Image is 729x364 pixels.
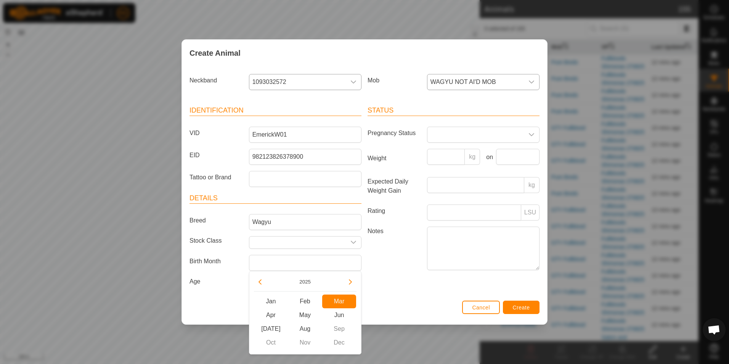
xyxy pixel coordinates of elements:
[364,177,424,195] label: Expected Daily Weight Gain
[189,47,241,59] span: Create Animal
[524,74,539,90] div: dropdown trigger
[186,171,246,184] label: Tattoo or Brand
[465,149,480,165] p-inputgroup-addon: kg
[296,277,314,286] button: Choose Year
[521,205,540,221] p-inputgroup-addon: LSU
[364,205,424,217] label: Rating
[288,295,322,308] span: Feb
[189,193,361,204] header: Details
[513,304,530,311] span: Create
[249,271,361,354] div: Choose Date
[186,277,246,286] label: Age
[346,237,361,248] div: dropdown trigger
[483,153,493,162] label: on
[346,74,361,90] div: dropdown trigger
[288,308,322,322] span: May
[186,127,246,140] label: VID
[472,304,490,311] span: Cancel
[186,255,246,268] label: Birth Month
[254,295,288,308] span: Jan
[364,149,424,168] label: Weight
[288,322,322,336] span: Aug
[186,214,246,227] label: Breed
[364,74,424,87] label: Mob
[364,127,424,140] label: Pregnancy Status
[368,105,540,116] header: Status
[322,308,356,322] span: Jun
[186,74,246,87] label: Neckband
[254,322,288,336] span: [DATE]
[364,227,424,270] label: Notes
[186,149,246,162] label: EID
[503,301,540,314] button: Create
[249,74,346,90] span: 1093032572
[322,295,356,308] span: Mar
[344,276,356,288] button: Next Year
[462,301,500,314] button: Cancel
[186,236,246,246] label: Stock Class
[427,74,524,90] span: WAGYU NOT AI'D MOB
[703,318,726,341] a: Open chat
[189,105,361,116] header: Identification
[524,127,539,142] div: dropdown trigger
[254,308,288,322] span: Apr
[254,276,266,288] button: Previous Year
[524,177,540,193] p-inputgroup-addon: kg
